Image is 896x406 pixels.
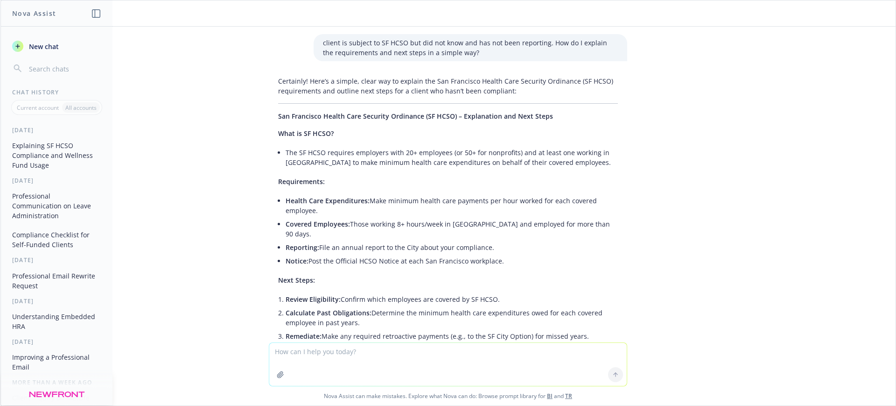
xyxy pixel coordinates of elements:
div: Chat History [1,88,112,96]
span: New chat [27,42,59,51]
a: BI [547,392,553,400]
span: Next Steps: [278,276,315,285]
p: Certainly! Here’s a simple, clear way to explain the San Francisco Health Care Security Ordinance... [278,76,618,96]
input: Search chats [27,62,101,75]
span: Remediate: [286,332,322,341]
button: Professional Email Rewrite Request [8,268,105,293]
div: More than a week ago [1,378,112,386]
div: [DATE] [1,297,112,305]
span: Review Eligibility: [286,295,341,304]
li: Post the Official HCSO Notice at each San Francisco workplace. [286,254,618,268]
button: Understanding Embedded HRA [8,309,105,334]
button: Compliance Checklist for Self-Funded Clients [8,227,105,252]
button: New chat [8,38,105,55]
span: Covered Employees: [286,220,350,228]
span: Requirements: [278,177,325,186]
span: Health Care Expenditures: [286,196,370,205]
p: All accounts [65,104,97,112]
span: What is SF HCSO? [278,129,334,138]
span: San Francisco Health Care Security Ordinance (SF HCSO) – Explanation and Next Steps [278,112,553,121]
div: [DATE] [1,338,112,346]
li: Those working 8+ hours/week in [GEOGRAPHIC_DATA] and employed for more than 90 days. [286,217,618,241]
span: Reporting: [286,243,319,252]
p: client is subject to SF HCSO but did not know and has not been reporting. How do I explain the re... [323,38,618,57]
div: [DATE] [1,256,112,264]
li: The SF HCSO requires employers with 20+ employees (or 50+ for nonprofits) and at least one workin... [286,146,618,169]
div: [DATE] [1,177,112,185]
div: [DATE] [1,126,112,134]
span: Notice: [286,256,308,265]
button: Explaining SF HCSO Compliance and Wellness Fund Usage [8,138,105,173]
span: Calculate Past Obligations: [286,308,371,317]
p: Current account [17,104,59,112]
button: Improving a Professional Email [8,349,105,375]
h1: Nova Assist [12,8,56,18]
li: Confirm which employees are covered by SF HCSO. [286,292,618,306]
a: TR [565,392,572,400]
li: Make minimum health care payments per hour worked for each covered employee. [286,194,618,217]
li: File an annual report to the City about your compliance. [286,241,618,254]
li: Determine the minimum health care expenditures owed for each covered employee in past years. [286,306,618,329]
li: Make any required retroactive payments (e.g., to the SF City Option) for missed years. [286,329,618,343]
button: Professional Communication on Leave Administration [8,188,105,223]
span: Nova Assist can make mistakes. Explore what Nova can do: Browse prompt library for and [4,386,892,406]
